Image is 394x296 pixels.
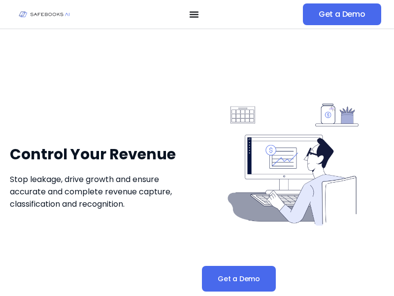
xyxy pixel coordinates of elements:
span: Get a Demo [319,9,365,19]
button: Menu Toggle [189,9,199,19]
nav: Menu [85,9,303,19]
a: Get a Demo [202,266,276,292]
a: Get a Demo [303,3,381,25]
span: Stop leakage, drive growth and ensure accurate and complete revenue capture, classification and r... [10,174,172,210]
h1: Control Your Revenue [10,146,192,163]
img: Billing 1 [222,93,364,236]
span: Get a Demo [218,274,260,284]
